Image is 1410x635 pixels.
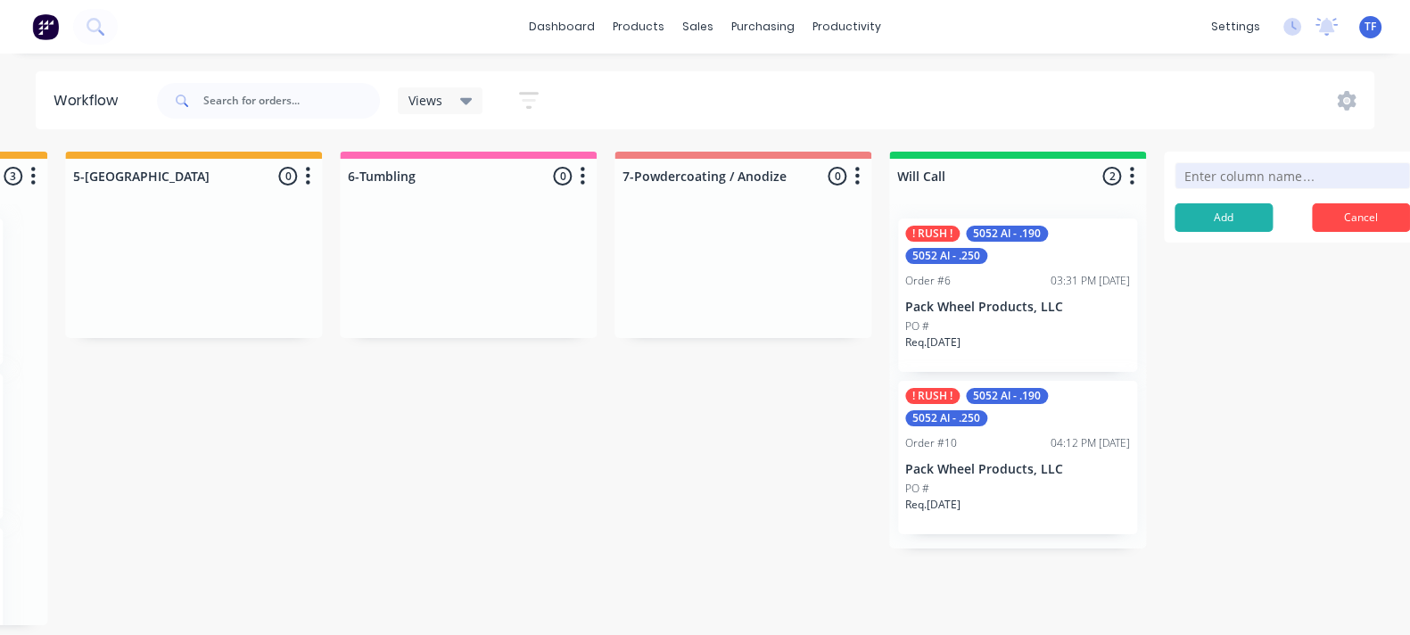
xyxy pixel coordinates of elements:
div: 5052 Al - .250 [905,248,987,264]
div: ! RUSH ! [905,226,960,242]
div: settings [1202,13,1269,40]
div: ! RUSH !5052 Al - .1905052 Al - .250Order #603:31 PM [DATE]Pack Wheel Products, LLCPO #Req.[DATE] [898,219,1137,372]
p: Pack Wheel Products, LLC [905,300,1130,315]
div: Order #6 [905,273,951,289]
span: Views [408,91,442,110]
button: Add [1175,203,1273,232]
p: PO # [905,318,929,334]
div: ! RUSH ! [905,388,960,404]
div: Workflow [54,90,127,111]
input: Enter column name… [1175,162,1410,189]
p: Pack Wheel Products, LLC [905,462,1130,477]
div: purchasing [722,13,804,40]
div: productivity [804,13,890,40]
p: Req. [DATE] [905,334,961,350]
div: 5052 Al - .190 [966,388,1048,404]
div: 5052 Al - .190 [966,226,1048,242]
div: products [604,13,673,40]
img: Factory [32,13,59,40]
div: Order #10 [905,435,957,451]
div: 5052 Al - .250 [905,410,987,426]
a: dashboard [520,13,604,40]
div: ! RUSH !5052 Al - .1905052 Al - .250Order #1004:12 PM [DATE]Pack Wheel Products, LLCPO #Req.[DATE] [898,381,1137,534]
input: Search for orders... [203,83,380,119]
button: Cancel [1312,203,1410,232]
p: PO # [905,481,929,497]
div: 03:31 PM [DATE] [1051,273,1130,289]
p: Req. [DATE] [905,497,961,513]
div: sales [673,13,722,40]
div: 04:12 PM [DATE] [1051,435,1130,451]
span: TF [1365,19,1376,35]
